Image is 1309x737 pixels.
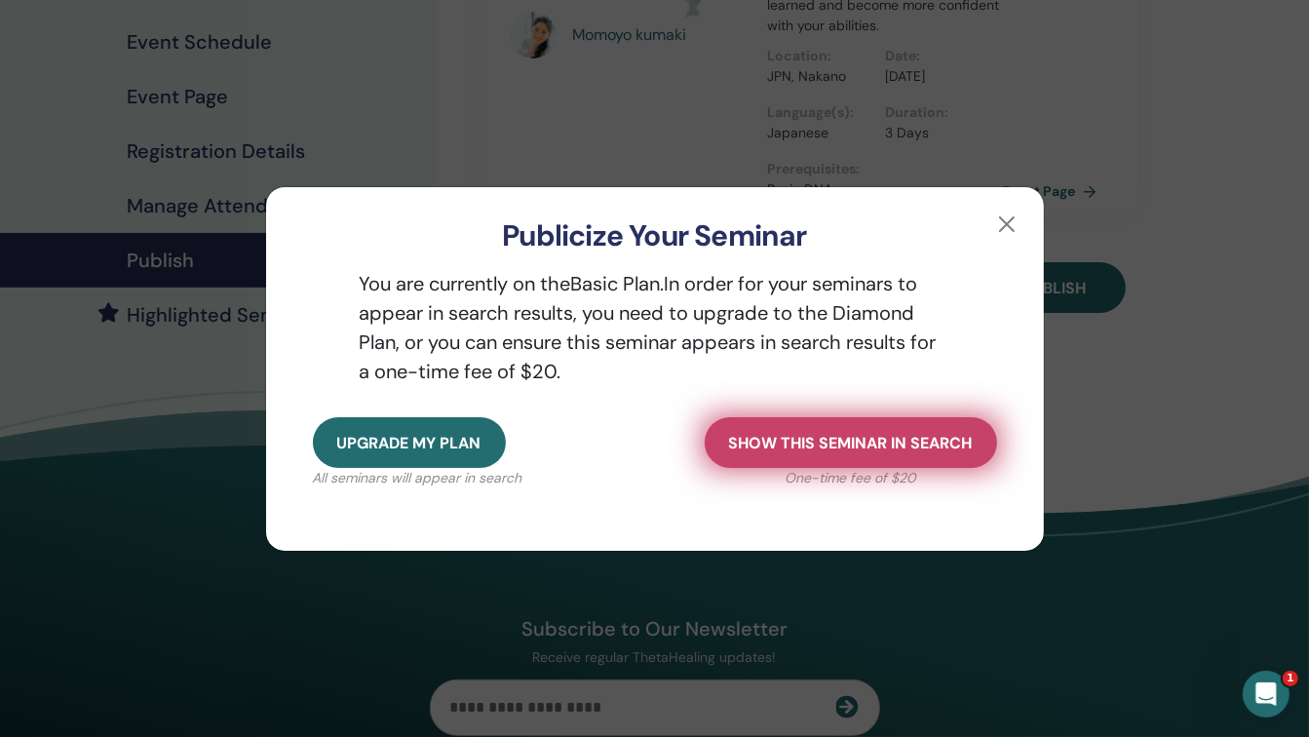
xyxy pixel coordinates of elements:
span: Upgrade my plan [337,433,481,453]
button: Show this seminar in search [705,417,997,468]
button: Upgrade my plan [313,417,506,468]
span: Show this seminar in search [729,433,973,453]
p: All seminars will appear in search [313,468,522,488]
span: 1 [1283,671,1298,686]
iframe: Intercom live chat [1243,671,1290,718]
p: You are currently on the Basic Plan. In order for your seminars to appear in search results, you ... [313,269,997,386]
p: One-time fee of $20 [705,468,997,488]
h3: Publicize Your Seminar [297,218,1013,253]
